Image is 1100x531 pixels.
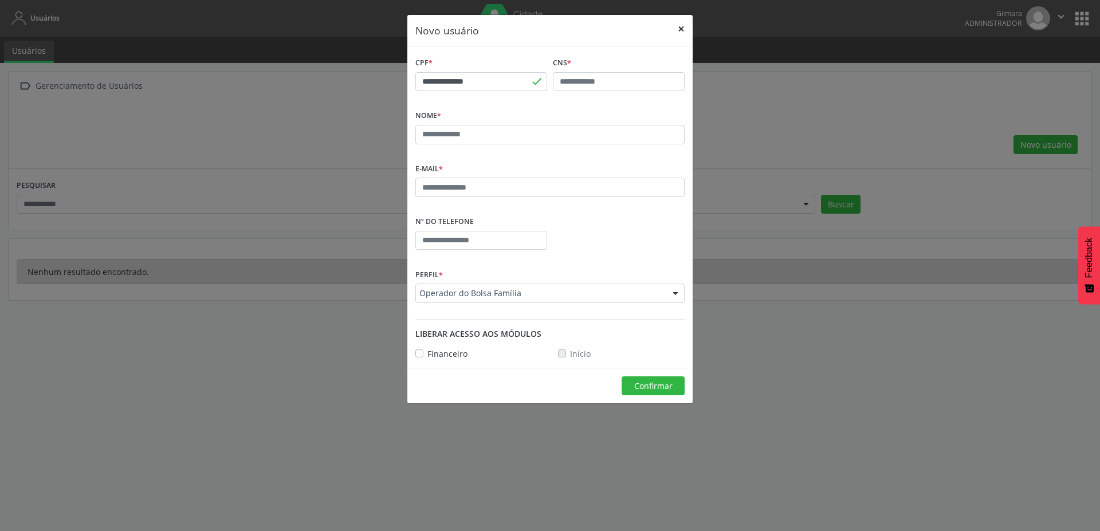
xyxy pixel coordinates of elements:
span: Confirmar [634,380,673,391]
label: Financeiro [427,348,467,360]
button: Feedback - Mostrar pesquisa [1078,226,1100,304]
div: Liberar acesso aos módulos [415,328,685,340]
label: Nome [415,107,441,125]
span: Operador do Bolsa Família [419,288,661,299]
label: Início [570,348,591,360]
label: Nº do Telefone [415,213,474,231]
span: Feedback [1084,238,1094,278]
label: E-mail [415,160,443,178]
h5: Novo usuário [415,23,479,38]
label: CPF [415,54,433,72]
label: CNS [553,54,571,72]
button: Close [670,15,693,43]
span: done [531,75,543,88]
button: Confirmar [622,376,685,396]
label: Perfil [415,266,443,284]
